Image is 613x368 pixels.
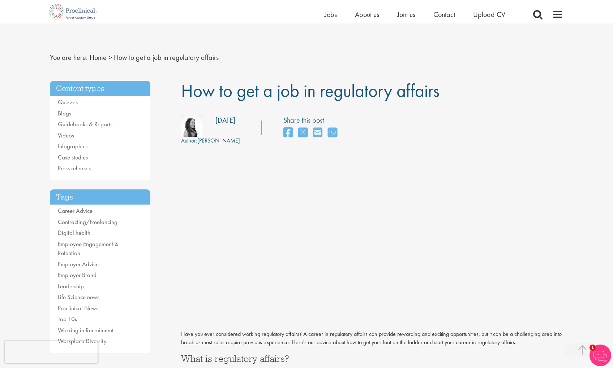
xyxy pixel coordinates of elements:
div: [PERSON_NAME] [181,137,240,145]
a: share on twitter [298,125,308,141]
a: share on whats app [328,125,337,141]
a: Guidebooks & Reports [58,120,112,128]
h3: Content types [50,81,150,96]
a: Press releases [58,164,91,172]
a: Contact [433,10,455,19]
h3: What is regulatory affairs? [181,354,563,363]
div: [DATE] [215,115,235,126]
h3: Tags [50,189,150,205]
a: share on email [313,125,322,141]
a: Proclinical News [58,304,98,312]
a: Contracting/Freelancing [58,218,117,226]
a: Join us [397,10,415,19]
span: You are here: [50,53,88,62]
span: How to get a job in regulatory affairs [181,79,440,102]
a: Career Advice [58,207,93,215]
a: Infographics [58,142,87,150]
a: share on facebook [283,125,293,141]
a: Life Science news [58,293,99,301]
span: > [108,53,112,62]
a: Employer Brand [58,271,97,279]
span: Author: [181,137,197,144]
a: Videos [58,131,74,139]
iframe: reCAPTCHA [5,341,98,363]
span: Have you ever considered working regulatory affairs? A career in regulatory affairs can provide r... [181,330,562,346]
a: Working in Recruitment [58,326,113,334]
a: Leadership [58,282,84,290]
a: Case studies [58,153,88,161]
a: Blogs [58,109,71,117]
label: Share this post [283,115,341,126]
a: Workplace Diversity [58,337,107,345]
a: Employee Engagement & Retention [58,240,119,257]
a: Digital health [58,229,90,237]
a: About us [355,10,379,19]
a: Quizzes [58,98,78,106]
span: 1 [590,345,596,351]
a: Top 10s [58,315,77,323]
a: Upload CV [473,10,505,19]
a: Jobs [325,10,337,19]
img: Chatbot [590,345,611,366]
iframe: How to get a job in regulatory affairs [181,165,470,324]
a: breadcrumb link [90,53,107,62]
span: How to get a job in regulatory affairs [114,53,219,62]
a: Employer Advice [58,260,99,268]
img: 383e1147-3b0e-4ab7-6ae9-08d7f17c413d [181,115,203,137]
